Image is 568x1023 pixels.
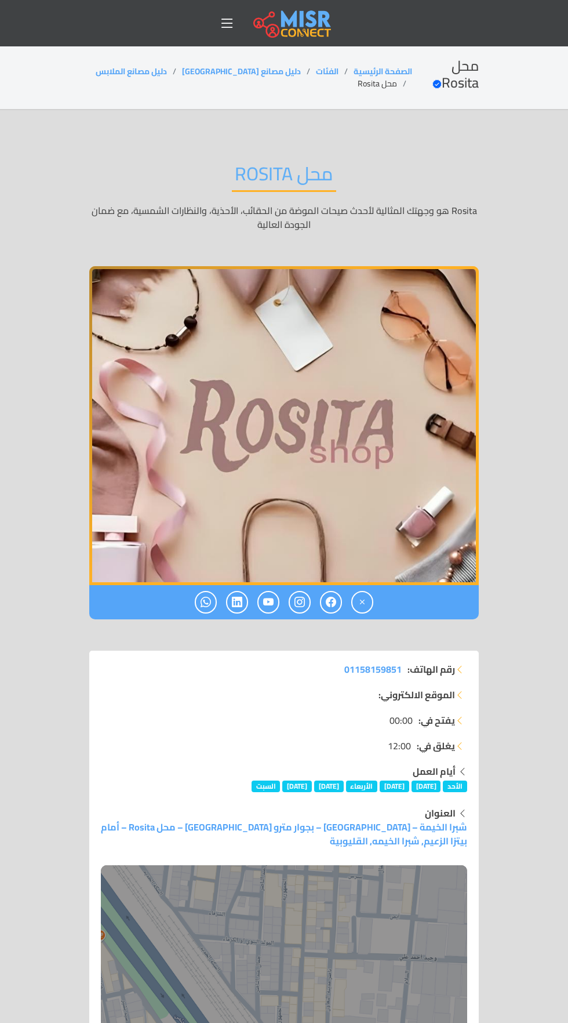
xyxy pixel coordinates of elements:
[344,661,402,678] span: 01158159851
[89,266,479,585] img: محل Rosita
[418,713,455,727] strong: يفتح في:
[89,204,479,231] p: Rosita هو وجهتك المثالية لأحدث صيحات الموضة من الحقائب، الأحذية، والنظارات الشمسية، مع ضمان الجود...
[354,64,412,79] a: الصفحة الرئيسية
[432,79,442,89] svg: Verified account
[443,781,467,792] span: الأحد
[232,162,336,192] h2: محل Rosita
[316,64,338,79] a: الفئات
[389,713,413,727] span: 00:00
[282,781,312,792] span: [DATE]
[252,781,281,792] span: السبت
[425,804,456,822] strong: العنوان
[378,688,455,702] strong: الموقع الالكتروني:
[412,58,479,92] h2: محل Rosita
[417,739,455,753] strong: يغلق في:
[314,781,344,792] span: [DATE]
[89,266,479,585] div: 1 / 1
[344,662,402,676] a: 01158159851
[407,662,455,676] strong: رقم الهاتف:
[253,9,331,38] img: main.misr_connect
[412,781,441,792] span: [DATE]
[358,78,412,90] li: محل Rosita
[96,64,167,79] a: دليل مصانع الملابس
[413,763,456,780] strong: أيام العمل
[346,781,378,792] span: الأربعاء
[182,64,301,79] a: دليل مصانع [GEOGRAPHIC_DATA]
[380,781,409,792] span: [DATE]
[388,739,411,753] span: 12:00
